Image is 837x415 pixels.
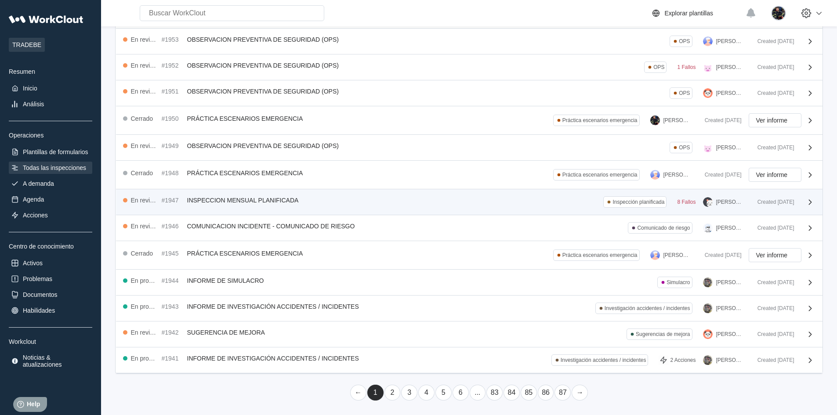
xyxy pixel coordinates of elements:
img: panda.png [703,329,713,339]
a: En revisión#1949OBSERVACION PREVENTIVA DE SEGURIDAD (OPS)OPS[PERSON_NAME]Created [DATE] [116,135,823,161]
span: INFORME DE INVESTIGACIÓN ACCIDENTES / INCIDENTES [187,303,359,310]
div: Resumen [9,68,92,75]
a: Page 1 is your current page [367,385,384,401]
a: Page 84 [504,385,520,401]
div: Agenda [23,196,44,203]
div: [PERSON_NAME] [716,144,743,151]
a: En progreso#1943INFORME DE INVESTIGACIÓN ACCIDENTES / INCIDENTESInvestigación accidentes / incide... [116,296,823,321]
a: Page 83 [486,385,503,401]
span: PRÁCTICA ESCENARIOS EMERGENCIA [187,250,303,257]
span: OBSERVACION PREVENTIVA DE SEGURIDAD (OPS) [187,88,339,95]
div: Operaciones [9,132,92,139]
div: 8 Fallos [677,199,696,205]
div: Created [DATE] [750,279,794,285]
div: [PERSON_NAME] [716,64,743,70]
div: Inspección planificada [612,199,664,205]
div: [PERSON_NAME] [716,357,743,363]
div: Plantillas de formularios [23,148,88,155]
a: Page 85 [521,385,537,401]
div: Workclout [9,338,92,345]
img: pig.png [703,62,713,72]
div: Cerrado [131,250,153,257]
span: Ver informe [756,117,788,123]
img: user-3.png [703,36,713,46]
div: En revisión [131,197,158,204]
img: 2f847459-28ef-4a61-85e4-954d408df519.jpg [703,303,713,313]
a: Explorar plantillas [651,8,742,18]
img: 2f847459-28ef-4a61-85e4-954d408df519.jpg [703,355,713,365]
div: Práctica escenarios emergencia [562,172,638,178]
div: En progreso [131,303,158,310]
a: Inicio [9,82,92,94]
div: Created [DATE] [698,117,742,123]
a: Problemas [9,273,92,285]
div: Cerrado [131,115,153,122]
div: Simulacro [667,279,690,285]
div: Habilidades [23,307,55,314]
a: Cerrado#1945PRÁCTICA ESCENARIOS EMERGENCIAPráctica escenarios emergencia[PERSON_NAME]Created [DAT... [116,241,823,270]
span: OBSERVACION PREVENTIVA DE SEGURIDAD (OPS) [187,142,339,149]
div: OPS [679,38,690,44]
a: Agenda [9,193,92,206]
img: 2f847459-28ef-4a61-85e4-954d408df519.jpg [703,278,713,287]
div: Activos [23,260,43,267]
a: Page 87 [554,385,571,401]
div: #1951 [162,88,184,95]
span: SUGERENCIA DE MEJORA [187,329,265,336]
div: Comunicado de riesgo [637,225,690,231]
div: [PERSON_NAME] [716,305,743,311]
div: Created [DATE] [750,90,794,96]
div: En progreso [131,355,158,362]
img: user-3.png [650,170,660,180]
img: user-3.png [650,250,660,260]
div: #1952 [162,62,184,69]
div: Cerrado [131,170,153,177]
div: [PERSON_NAME] [716,199,743,205]
a: En revisión#1951OBSERVACION PREVENTIVA DE SEGURIDAD (OPS)OPS[PERSON_NAME]Created [DATE] [116,80,823,106]
a: En revisión#1942SUGERENCIA DE MEJORASugerencias de mejora[PERSON_NAME]Created [DATE] [116,321,823,347]
span: COMUNICACION INCIDENTE - COMUNICADO DE RIESGO [187,223,355,230]
div: Problemas [23,275,52,282]
input: Buscar WorkClout [140,5,324,21]
div: #1945 [162,250,184,257]
div: Created [DATE] [698,172,742,178]
a: Plantillas de formularios [9,146,92,158]
div: Created [DATE] [750,64,794,70]
div: Investigación accidentes / incidentes [605,305,690,311]
div: En revisión [131,36,158,43]
div: Created [DATE] [750,305,794,311]
a: En revisión#1947INSPECCION MENSUAL PLANIFICADAInspección planificada8 Fallos[PERSON_NAME]Created ... [116,189,823,215]
div: En progreso [131,277,158,284]
div: Todas las inspecciones [23,164,86,171]
a: Page 2 [384,385,401,401]
a: Page 5 [435,385,452,401]
div: En revisión [131,142,158,149]
div: #1942 [162,329,184,336]
a: En revisión#1946COMUNICACION INCIDENTE - COMUNICADO DE RIESGOComunicado de riesgo[PERSON_NAME]Cre... [116,215,823,241]
div: #1949 [162,142,184,149]
span: INSPECCION MENSUAL PLANIFICADA [187,197,299,204]
button: Ver informe [749,168,801,182]
img: clout-01.png [703,223,713,233]
span: TRADEBE [9,38,45,52]
div: Inicio [23,85,37,92]
div: [PERSON_NAME] [663,172,691,178]
div: #1950 [162,115,184,122]
img: pig.png [703,143,713,152]
div: Created [DATE] [698,252,742,258]
div: Centro de conocimiento [9,243,92,250]
div: 2 Acciones [670,357,696,363]
div: Práctica escenarios emergencia [562,252,638,258]
div: #1953 [162,36,184,43]
span: Ver informe [756,172,788,178]
div: Noticias & atualizaciones [23,354,91,368]
a: En revisión#1952OBSERVACION PREVENTIVA DE SEGURIDAD (OPS)OPS1 Fallos[PERSON_NAME]Created [DATE] [116,54,823,80]
div: [PERSON_NAME] [716,90,743,96]
img: panda.png [703,88,713,98]
div: En revisión [131,62,158,69]
div: #1943 [162,303,184,310]
div: Created [DATE] [750,199,794,205]
a: Cerrado#1950PRÁCTICA ESCENARIOS EMERGENCIAPráctica escenarios emergencia[PERSON_NAME]Created [DAT... [116,106,823,135]
div: Análisis [23,101,44,108]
